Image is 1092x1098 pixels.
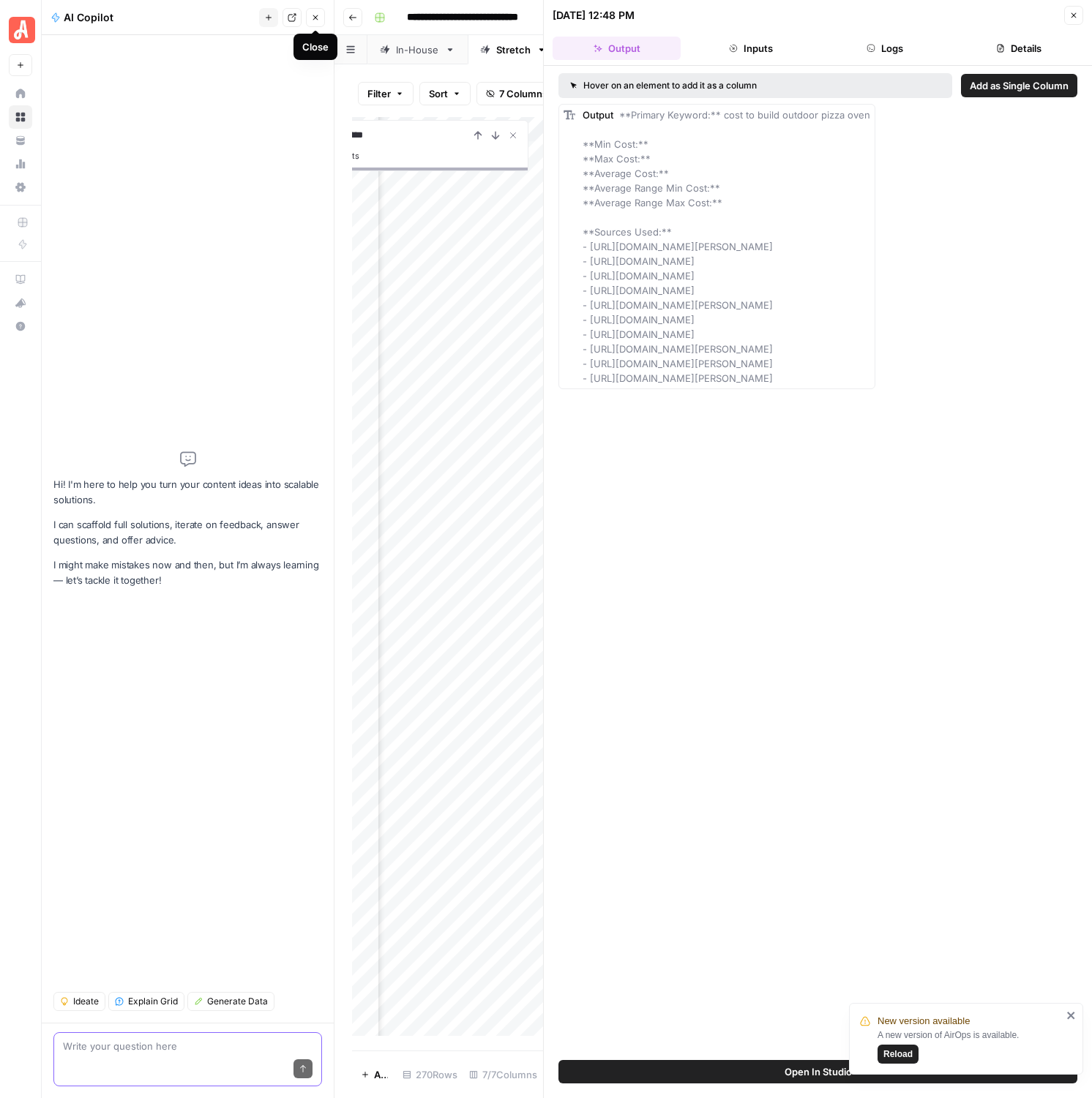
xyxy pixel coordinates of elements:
[504,127,522,144] button: Close Search
[207,995,268,1008] span: Generate Data
[53,477,322,508] p: Hi! I'm here to help you turn your content ideas into scalable solutions.
[352,1063,397,1086] button: Add Row
[9,152,32,176] a: Usage
[583,109,870,384] span: **Primary Keyword:** cost to build outdoor pizza oven **Min Cost:** **Max Cost:** **Average Cost:...
[878,1029,1062,1064] div: A new version of AirOps is available.
[821,37,949,60] button: Logs
[374,1067,388,1082] span: Add Row
[583,109,613,121] span: Output
[1066,1009,1077,1021] button: close
[476,82,557,105] button: 7 Columns
[496,42,531,57] div: Stretch
[955,37,1083,60] button: Details
[10,292,31,314] div: What's new?
[73,995,99,1008] span: Ideate
[9,176,32,199] a: Settings
[687,37,815,60] button: Inputs
[468,35,559,64] a: Stretch
[367,86,391,101] span: Filter
[429,86,448,101] span: Sort
[53,992,105,1011] button: Ideate
[570,79,849,92] div: Hover on an element to add it as a column
[397,1063,463,1086] div: 270 Rows
[487,127,504,144] button: Next Result
[9,129,32,152] a: Your Data
[419,82,471,105] button: Sort
[9,82,32,105] a: Home
[499,86,547,101] span: 7 Columns
[396,42,439,57] div: In-House
[878,1045,919,1064] button: Reload
[9,12,32,48] button: Workspace: Angi
[463,1063,543,1086] div: 7/7 Columns
[187,992,274,1011] button: Generate Data
[961,74,1077,97] button: Add as Single Column
[53,517,322,548] p: I can scaffold full solutions, iterate on feedback, answer questions, and offer advice.
[970,78,1069,93] span: Add as Single Column
[302,40,329,54] div: Close
[128,995,178,1008] span: Explain Grid
[108,992,184,1011] button: Explain Grid
[878,1014,970,1029] span: New version available
[9,315,32,338] button: Help + Support
[558,1060,1077,1083] button: Open In Studio
[367,35,468,64] a: In-House
[51,10,255,25] div: AI Copilot
[553,8,635,23] div: [DATE] 12:48 PM
[469,127,487,144] button: Previous Result
[883,1048,913,1061] span: Reload
[9,291,32,315] button: What's new?
[9,17,35,43] img: Angi Logo
[9,268,32,291] a: AirOps Academy
[9,105,32,129] a: Browse
[553,37,681,60] button: Output
[308,147,522,165] div: 3 of 4 results
[358,82,414,105] button: Filter
[53,557,322,588] p: I might make mistakes now and then, but I’m always learning — let’s tackle it together!
[785,1064,852,1079] span: Open In Studio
